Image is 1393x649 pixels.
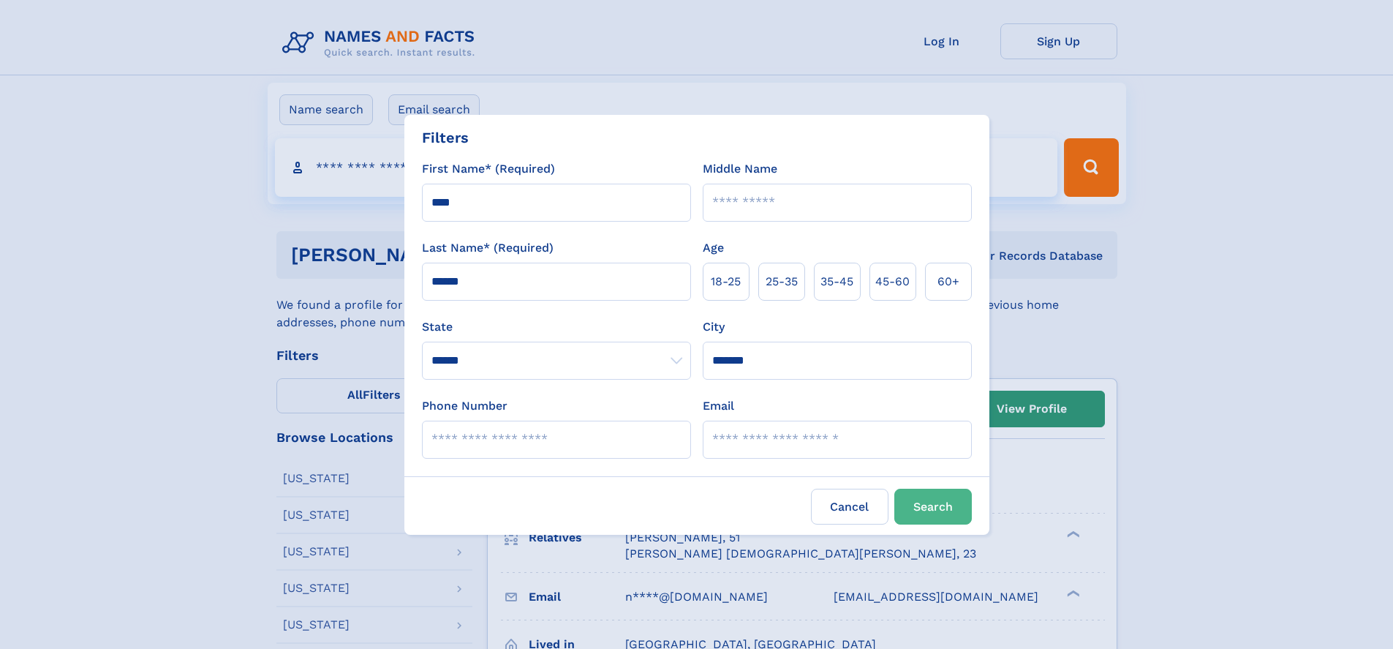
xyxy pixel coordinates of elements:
[422,397,507,415] label: Phone Number
[937,273,959,290] span: 60+
[711,273,741,290] span: 18‑25
[422,127,469,149] div: Filters
[820,273,853,290] span: 35‑45
[766,273,798,290] span: 25‑35
[811,489,888,525] label: Cancel
[422,318,691,336] label: State
[875,273,910,290] span: 45‑60
[703,318,725,336] label: City
[703,397,734,415] label: Email
[894,489,972,525] button: Search
[703,239,724,257] label: Age
[703,160,777,178] label: Middle Name
[422,160,555,178] label: First Name* (Required)
[422,239,554,257] label: Last Name* (Required)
